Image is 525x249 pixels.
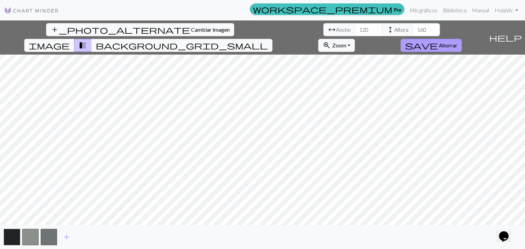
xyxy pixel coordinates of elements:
span: add_photo_alternate [51,25,190,34]
span: help [489,33,522,42]
span: background_grid_small [96,41,268,50]
a: Manual [469,3,492,17]
span: save [405,41,438,50]
span: height [386,25,394,34]
span: zoom_in [323,41,331,50]
font: Cambiar imagen [191,26,230,33]
a: Mis gráficos [407,3,440,17]
img: Logo [4,6,59,15]
font: Vic [506,7,513,13]
span: arrow_range [328,25,336,34]
font: Hola [495,7,506,13]
font: Pro [394,6,401,12]
button: Cambiar imagen [46,23,234,36]
font: Zoom [332,42,346,48]
a: Biblioteca [440,3,469,17]
button: Ahorrar [401,39,462,52]
span: image [29,41,70,50]
iframe: widget de chat [496,222,518,242]
font: Mis gráficos [410,7,437,13]
font: Manual [472,7,489,13]
a: Pro [250,3,404,15]
span: add [63,232,71,242]
font: Ahorrar [439,42,457,48]
span: workspace_premium [253,4,392,14]
a: HolaVic [492,3,521,17]
font: Altura [394,26,408,33]
button: Zoom [318,39,355,52]
font: Ancho [336,26,351,33]
span: transition_fade [79,41,87,50]
button: Añadir color [58,231,75,244]
font: Biblioteca [443,7,467,13]
button: Ayuda [486,20,525,55]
